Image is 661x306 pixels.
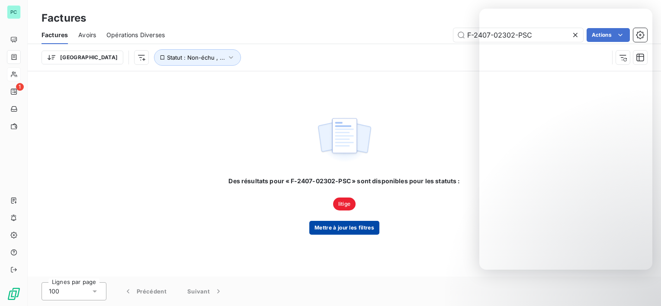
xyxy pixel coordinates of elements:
[479,9,652,270] iframe: Intercom live chat
[317,113,372,167] img: empty state
[78,31,96,39] span: Avoirs
[228,177,460,185] span: Des résultats pour « F-2407-02302-PSC » sont disponibles pour les statuts :
[42,31,68,39] span: Factures
[167,54,225,61] span: Statut : Non-échu , ...
[106,31,165,39] span: Opérations Diverses
[154,49,241,66] button: Statut : Non-échu , ...
[42,10,86,26] h3: Factures
[7,5,21,19] div: PC
[309,221,379,235] button: Mettre à jour les filtres
[333,198,356,210] span: litige
[16,83,24,91] span: 1
[113,282,177,300] button: Précédent
[42,51,123,64] button: [GEOGRAPHIC_DATA]
[177,282,233,300] button: Suivant
[49,287,59,296] span: 100
[632,277,652,297] iframe: Intercom live chat
[7,287,21,301] img: Logo LeanPay
[453,28,583,42] input: Rechercher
